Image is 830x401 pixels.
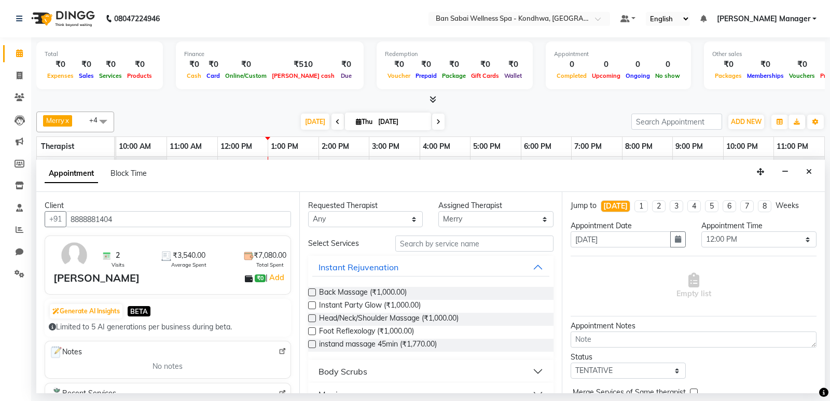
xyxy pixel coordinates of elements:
[184,59,204,71] div: ₹0
[631,114,722,130] input: Search Appointment
[724,139,760,154] a: 10:00 PM
[670,200,683,212] li: 3
[653,72,683,79] span: No show
[153,361,183,372] span: No notes
[468,72,502,79] span: Gift Cards
[171,261,206,269] span: Average Spent
[554,50,683,59] div: Appointment
[66,211,291,227] input: Search by Name/Mobile/Email/Code
[758,200,771,212] li: 8
[319,326,414,339] span: Foot Reflexology (₹1,000.00)
[337,59,355,71] div: ₹0
[413,59,439,71] div: ₹0
[49,388,116,400] span: Recent Services
[268,139,301,154] a: 1:00 PM
[653,59,683,71] div: 0
[521,139,554,154] a: 6:00 PM
[45,72,76,79] span: Expenses
[319,339,437,352] span: instand massage 45min (₹1,770.00)
[369,139,402,154] a: 3:00 PM
[571,352,686,363] div: Status
[312,362,550,381] button: Body Scrubs
[254,250,286,261] span: ₹7,080.00
[53,270,140,286] div: [PERSON_NAME]
[116,139,154,154] a: 10:00 AM
[413,72,439,79] span: Prepaid
[128,306,150,316] span: BETA
[786,72,818,79] span: Vouchers
[589,59,623,71] div: 0
[125,72,155,79] span: Products
[338,72,354,79] span: Due
[705,200,718,212] li: 5
[50,304,122,319] button: Generate AI Insights
[116,250,120,261] span: 2
[125,59,155,71] div: ₹0
[319,300,421,313] span: Instant Party Glow (₹1,000.00)
[554,72,589,79] span: Completed
[385,50,524,59] div: Redemption
[801,164,817,180] button: Close
[26,4,98,33] img: logo
[676,273,711,299] span: Empty list
[319,388,354,400] div: Manicure
[76,72,96,79] span: Sales
[385,72,413,79] span: Voucher
[571,321,817,331] div: Appointment Notes
[46,116,64,125] span: Merry
[468,59,502,71] div: ₹0
[114,4,160,33] b: 08047224946
[634,200,648,212] li: 1
[45,50,155,59] div: Total
[319,139,352,154] a: 2:00 PM
[744,72,786,79] span: Memberships
[41,142,74,151] span: Therapist
[319,287,407,300] span: Back Massage (₹1,000.00)
[420,139,453,154] a: 4:00 PM
[652,200,666,212] li: 2
[687,200,701,212] li: 4
[717,13,810,24] span: [PERSON_NAME] Manager
[76,59,96,71] div: ₹0
[49,345,82,359] span: Notes
[623,59,653,71] div: 0
[269,59,337,71] div: ₹510
[301,114,329,130] span: [DATE]
[112,261,125,269] span: Visits
[776,200,799,211] div: Weeks
[502,72,524,79] span: Wallet
[218,139,255,154] a: 12:00 PM
[184,72,204,79] span: Cash
[712,72,744,79] span: Packages
[319,261,398,273] div: Instant Rejuvenation
[59,240,89,270] img: avatar
[312,258,550,276] button: Instant Rejuvenation
[375,114,427,130] input: 2025-09-04
[623,72,653,79] span: Ongoing
[603,201,628,212] div: [DATE]
[438,200,554,211] div: Assigned Therapist
[89,116,105,124] span: +4
[439,59,468,71] div: ₹0
[731,118,762,126] span: ADD NEW
[786,59,818,71] div: ₹0
[223,59,269,71] div: ₹0
[64,116,69,125] a: x
[554,59,589,71] div: 0
[223,72,269,79] span: Online/Custom
[184,50,355,59] div: Finance
[502,59,524,71] div: ₹0
[740,200,754,212] li: 7
[701,220,817,231] div: Appointment Time
[255,274,266,283] span: ₹0
[673,139,706,154] a: 9:00 PM
[204,72,223,79] span: Card
[268,271,286,284] a: Add
[571,231,671,247] input: yyyy-mm-dd
[728,115,764,129] button: ADD NEW
[45,59,76,71] div: ₹0
[256,261,284,269] span: Total Spent
[110,169,147,178] span: Block Time
[45,211,66,227] button: +91
[589,72,623,79] span: Upcoming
